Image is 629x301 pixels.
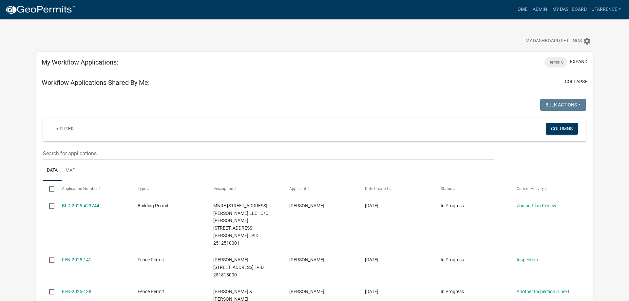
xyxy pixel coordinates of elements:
span: Sally Johnson [289,257,324,262]
span: Fence Permit [138,257,164,262]
span: Application Number [62,186,98,191]
datatable-header-cell: Application Number [55,181,131,197]
span: 05/06/2025 [365,257,378,262]
datatable-header-cell: Applicant [283,181,359,197]
div: Items: 0 [544,57,567,67]
a: Inspection [517,257,538,262]
a: Home [512,3,530,16]
span: MNRE 270 STRUPP AVE LLC | C/O JEREMY HAGAN 270 STRUPP AVE, Houston County | PID 251251000 | [213,203,269,246]
datatable-header-cell: Current Activity [510,181,586,197]
span: Date Created [365,186,388,191]
a: BLD-2025-423744 [62,203,99,208]
datatable-header-cell: Status [434,181,510,197]
a: jtarrence [589,3,624,16]
span: Applicant [289,186,306,191]
a: Data [43,160,62,181]
span: Brett Stanek [289,203,324,208]
a: Another Inspection is next [517,289,569,294]
span: Type [138,186,146,191]
datatable-header-cell: Select [43,181,55,197]
a: FEN-2025-141 [62,257,91,262]
a: Zoning Plan Review [517,203,556,208]
span: 05/20/2025 [365,203,378,208]
span: In Progress [441,203,464,208]
span: Building Permit [138,203,168,208]
span: Fence Permit [138,289,164,294]
span: In Progress [441,257,464,262]
span: Craig A. Olson [289,289,324,294]
a: FEN-2025-138 [62,289,91,294]
span: Status [441,186,452,191]
button: Columns [546,123,578,135]
span: Current Activity [517,186,544,191]
button: My Dashboard Settingssettings [520,35,596,47]
span: My Dashboard Settings [525,37,582,45]
button: expand [570,58,587,65]
span: 05/04/2025 [365,289,378,294]
a: + Filter [51,123,79,135]
span: JOHNSON,SALLY A 730 SHORE ACRES RD, Houston County | PID 251818000 [213,257,264,277]
datatable-header-cell: Date Created [359,181,434,197]
span: In Progress [441,289,464,294]
a: Map [62,160,79,181]
h5: My Workflow Applications: [42,58,118,66]
datatable-header-cell: Description [207,181,283,197]
button: Bulk Actions [540,99,586,111]
span: Description [213,186,233,191]
a: My Dashboard [550,3,589,16]
h5: Workflow Applications Shared By Me: [42,79,150,86]
input: Search for applications [43,147,494,160]
datatable-header-cell: Type [131,181,207,197]
button: collapse [565,78,587,85]
i: settings [583,37,591,45]
a: Admin [530,3,550,16]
